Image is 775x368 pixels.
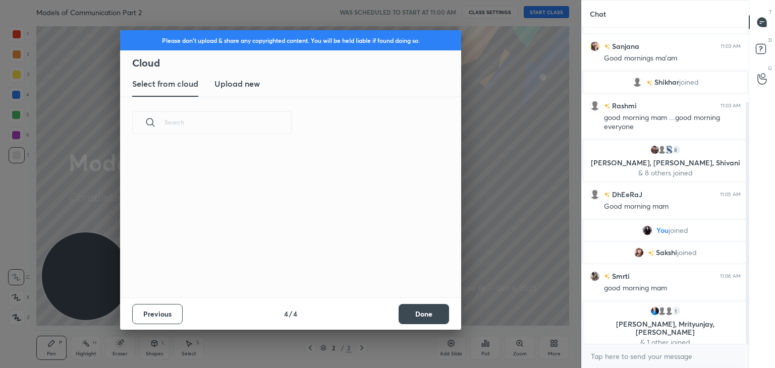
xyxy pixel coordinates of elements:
[293,309,297,319] h4: 4
[657,306,667,316] img: default.png
[604,103,610,109] img: no-rating-badge.077c3623.svg
[604,202,741,212] div: Good morning mam
[590,101,600,111] img: default.png
[120,146,449,297] div: grid
[214,78,260,90] h3: Upload new
[582,1,614,27] p: Chat
[590,169,740,177] p: & 8 others joined
[590,159,740,167] p: [PERSON_NAME], [PERSON_NAME], Shivani
[590,41,600,51] img: 3
[604,274,610,279] img: no-rating-badge.077c3623.svg
[654,78,679,86] span: Shikhar
[604,192,610,198] img: no-rating-badge.077c3623.svg
[656,226,669,234] span: You
[132,78,198,90] h3: Select from cloud
[289,309,292,319] h4: /
[610,41,639,51] h6: Sanjana
[648,251,654,256] img: no-rating-badge.077c3623.svg
[120,30,461,50] div: Please don't upload & share any copyrighted content. You will be held liable if found doing so.
[590,338,740,346] p: & 1 other joined
[284,309,288,319] h4: 4
[610,100,637,111] h6: Rashmi
[642,225,652,235] img: c36fed8be6f1468bba8a81ad77bbaf31.jpg
[590,271,600,281] img: 500f148703954ce6823364df4ca41df8.jpg
[664,145,674,155] img: eef130a8668a4f82986c89faf82351c0.jpg
[650,145,660,155] img: be70dfb4e9984763b61ede7fb69ea084.jpg
[634,248,644,258] img: cef67966f6c547679f74ebd079113425.jpg
[768,36,772,44] p: D
[669,226,688,234] span: joined
[399,304,449,324] button: Done
[132,56,461,70] h2: Cloud
[768,65,772,72] p: G
[671,306,681,316] div: 1
[610,189,642,200] h6: DhEeRaJ
[677,249,697,257] span: joined
[721,43,741,49] div: 11:03 AM
[721,103,741,109] div: 11:03 AM
[632,77,642,87] img: default.png
[720,192,741,198] div: 11:05 AM
[646,80,652,86] img: no-rating-badge.077c3623.svg
[164,101,292,144] input: Search
[656,249,677,257] span: Sakshi
[604,113,741,132] div: good morning mam ....good morning everyone
[604,44,610,49] img: no-rating-badge.077c3623.svg
[657,145,667,155] img: default.png
[604,53,741,64] div: Good mornings ma'am
[671,145,681,155] div: 8
[769,8,772,16] p: T
[590,320,740,336] p: [PERSON_NAME], Mrityunjay, [PERSON_NAME]
[679,78,699,86] span: joined
[590,190,600,200] img: default.png
[132,304,183,324] button: Previous
[720,273,741,279] div: 11:06 AM
[650,306,660,316] img: b018aa30953b4647a337f9ea33a52106.jpg
[664,306,674,316] img: default.png
[604,283,741,293] div: good morning mam
[582,28,749,344] div: grid
[610,271,630,281] h6: Smrti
